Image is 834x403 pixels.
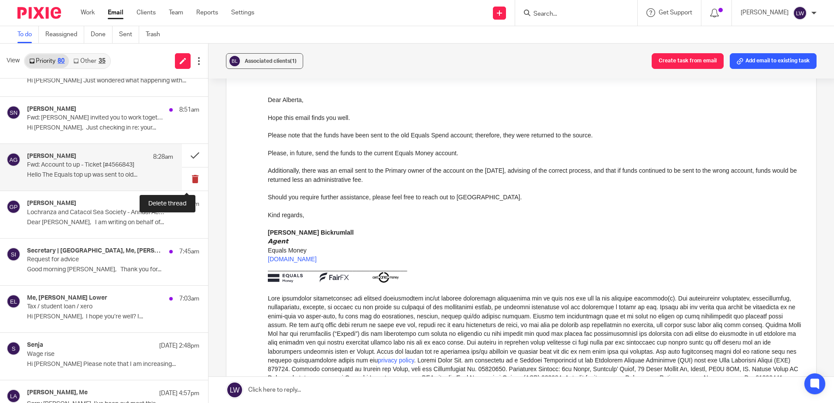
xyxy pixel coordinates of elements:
[652,53,724,69] button: Create task from email
[13,328,116,335] a: [EMAIL_ADDRESS][DOMAIN_NAME]
[27,124,199,132] p: Hi [PERSON_NAME], Just checking in re: your...
[29,197,36,204] img: uc
[27,209,165,216] p: Lochranza and Catacol Sea Society - Annual Accounts
[27,77,199,85] p: Hi [PERSON_NAME] Just wondered what happening with...
[17,7,61,19] img: Pixie
[91,26,113,43] a: Done
[533,10,611,18] input: Search
[159,389,199,398] p: [DATE] 4:57pm
[146,26,167,43] a: Trash
[7,106,21,120] img: svg%3E
[741,8,789,17] p: [PERSON_NAME]
[226,53,303,69] button: Associated clients(1)
[21,197,27,204] img: uc
[27,106,76,113] h4: [PERSON_NAME]
[7,56,20,65] span: View
[27,389,88,396] h4: [PERSON_NAME], Me
[69,54,109,68] a: Other35
[153,153,173,161] p: 8:28am
[27,200,76,207] h4: [PERSON_NAME]
[27,351,165,358] p: Wage rise
[7,200,21,214] img: svg%3E
[7,153,21,167] img: svg%3E
[27,266,199,273] p: Good morning [PERSON_NAME], Thank you for...
[58,58,65,64] div: 80
[179,106,199,114] p: 8:51am
[27,161,144,169] p: Fwd: Account to up - Ticket [#4566843]
[659,10,692,16] span: Get Support
[27,303,165,311] p: Tax / student loan / xero
[159,342,199,350] p: [DATE] 2:48pm
[27,114,165,122] p: Fwd: [PERSON_NAME] invited you to work together in OpenTax
[7,247,21,261] img: svg%3E
[27,256,165,263] p: Request for advice
[27,247,165,255] h4: Secretary | [GEOGRAPHIC_DATA], Me, [PERSON_NAME]
[730,53,817,69] button: Add email to existing task
[196,8,218,17] a: Reports
[81,8,95,17] a: Work
[45,26,84,43] a: Reassigned
[179,247,199,256] p: 7:45am
[58,301,167,308] span: < >
[7,389,21,403] img: svg%3E
[793,6,807,20] img: svg%3E
[27,361,199,368] p: Hi [PERSON_NAME] Please note that I am increasing...
[228,55,241,68] img: svg%3E
[108,8,123,17] a: Email
[25,54,69,68] a: Priority80
[7,294,21,308] img: svg%3E
[62,301,164,308] a: [EMAIL_ADDRESS][DOMAIN_NAME]
[179,200,199,208] p: 8:02am
[179,294,199,303] p: 7:03am
[231,8,254,17] a: Settings
[169,8,183,17] a: Team
[7,342,21,355] img: svg%3E
[27,219,199,226] p: Dear [PERSON_NAME], I am writing on behalf of...
[290,58,297,64] span: (1)
[27,153,76,160] h4: [PERSON_NAME]
[46,152,122,160] span: - [GEOGRAPHIC_DATA]
[119,26,139,43] a: Sent
[10,197,17,204] img: uc
[27,342,43,349] h4: Senja
[245,58,297,64] span: Associated clients
[17,26,39,43] a: To do
[137,8,156,17] a: Clients
[27,294,107,302] h4: Me, [PERSON_NAME] Lower
[99,58,106,64] div: 35
[16,301,56,308] strong: Equals Money
[27,171,173,179] p: Hello The Equals top up was sent to old...
[27,313,199,321] p: Hi [PERSON_NAME], I hope you’re well? I...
